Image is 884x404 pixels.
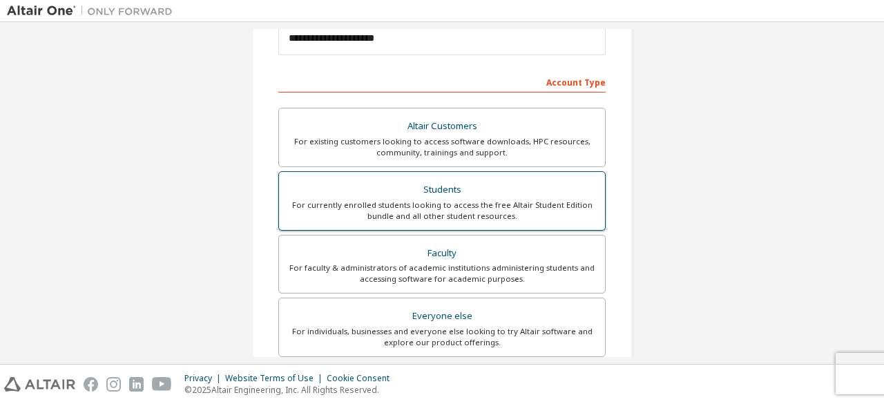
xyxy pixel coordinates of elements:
[7,4,180,18] img: Altair One
[287,307,597,326] div: Everyone else
[4,377,75,392] img: altair_logo.svg
[152,377,172,392] img: youtube.svg
[327,373,398,384] div: Cookie Consent
[84,377,98,392] img: facebook.svg
[287,136,597,158] div: For existing customers looking to access software downloads, HPC resources, community, trainings ...
[287,262,597,285] div: For faculty & administrators of academic institutions administering students and accessing softwa...
[278,70,606,93] div: Account Type
[129,377,144,392] img: linkedin.svg
[287,180,597,200] div: Students
[184,384,398,396] p: © 2025 Altair Engineering, Inc. All Rights Reserved.
[225,373,327,384] div: Website Terms of Use
[287,200,597,222] div: For currently enrolled students looking to access the free Altair Student Edition bundle and all ...
[287,244,597,263] div: Faculty
[106,377,121,392] img: instagram.svg
[184,373,225,384] div: Privacy
[287,117,597,136] div: Altair Customers
[287,326,597,348] div: For individuals, businesses and everyone else looking to try Altair software and explore our prod...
